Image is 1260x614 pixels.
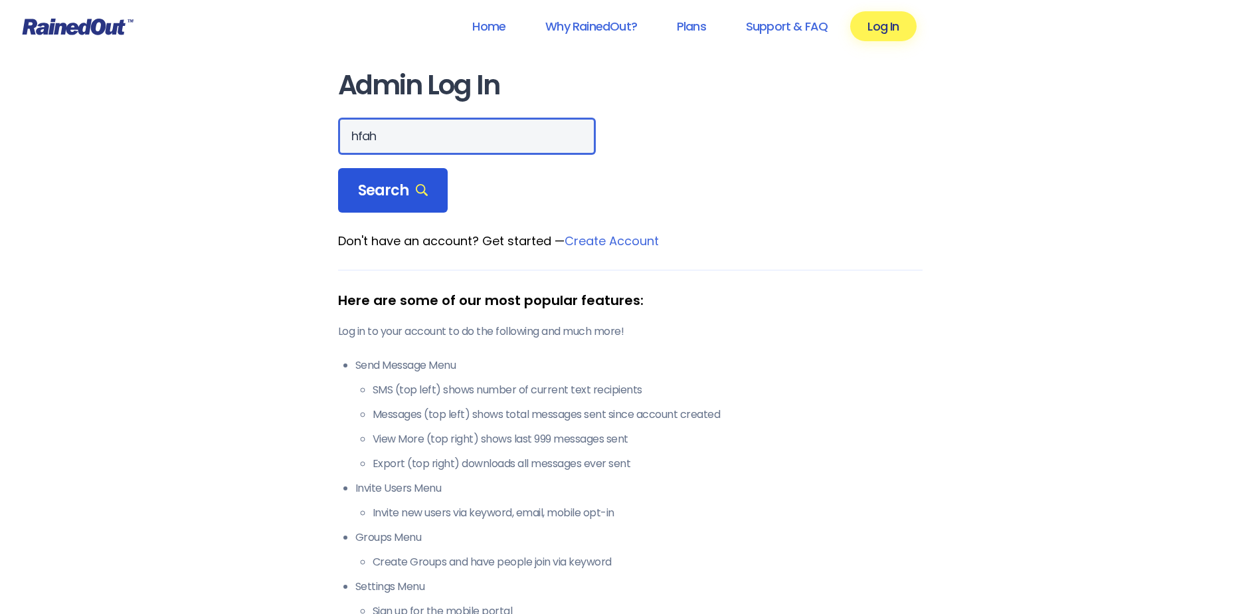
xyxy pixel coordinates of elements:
div: Search [338,168,448,213]
a: Why RainedOut? [528,11,654,41]
a: Plans [660,11,723,41]
li: View More (top right) shows last 999 messages sent [373,431,923,447]
h1: Admin Log In [338,70,923,100]
a: Support & FAQ [729,11,845,41]
input: Search Orgs… [338,118,596,155]
li: Groups Menu [355,530,923,570]
p: Log in to your account to do the following and much more! [338,324,923,340]
li: Send Message Menu [355,358,923,472]
li: Export (top right) downloads all messages ever sent [373,456,923,472]
li: Invite Users Menu [355,480,923,521]
div: Here are some of our most popular features: [338,290,923,310]
a: Log In [850,11,916,41]
li: Create Groups and have people join via keyword [373,554,923,570]
a: Home [455,11,523,41]
a: Create Account [565,233,659,249]
li: Messages (top left) shows total messages sent since account created [373,407,923,423]
li: Invite new users via keyword, email, mobile opt-in [373,505,923,521]
span: Search [358,181,428,200]
li: SMS (top left) shows number of current text recipients [373,382,923,398]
